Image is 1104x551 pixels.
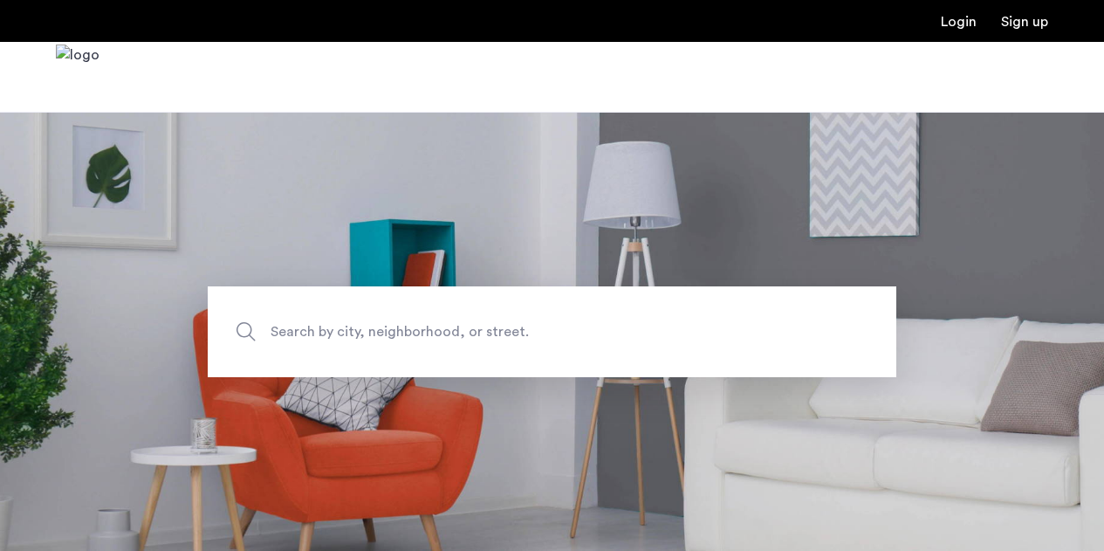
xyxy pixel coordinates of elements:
span: Search by city, neighborhood, or street. [271,320,752,343]
a: Login [941,15,977,29]
a: Cazamio Logo [56,45,99,110]
input: Apartment Search [208,286,896,377]
a: Registration [1001,15,1048,29]
img: logo [56,45,99,110]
